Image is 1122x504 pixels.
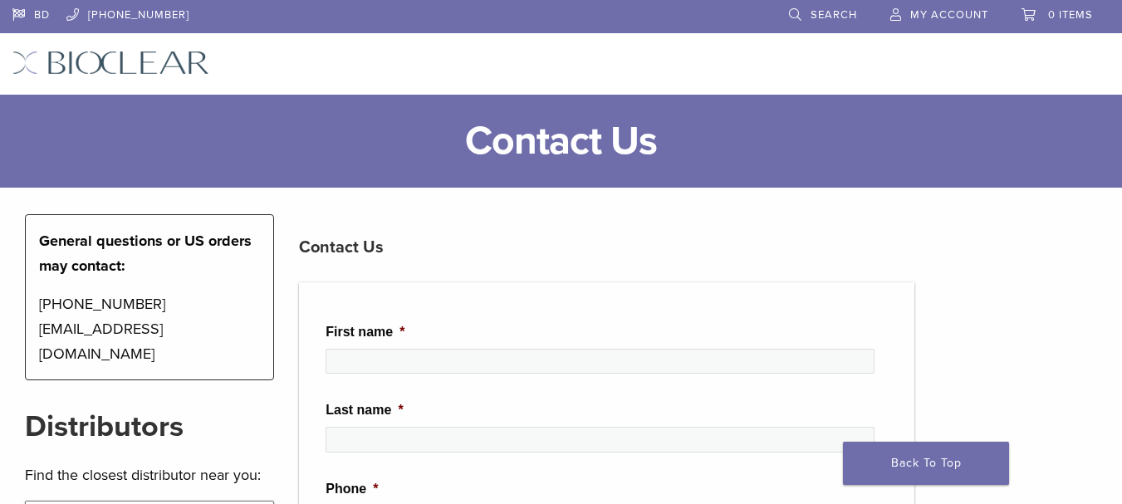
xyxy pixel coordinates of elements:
a: Back To Top [843,442,1009,485]
h3: Contact Us [299,228,914,267]
span: 0 items [1048,8,1093,22]
label: Phone [326,481,378,498]
p: Find the closest distributor near you: [25,462,274,487]
h2: Distributors [25,407,274,447]
span: My Account [910,8,988,22]
label: First name [326,324,404,341]
label: Last name [326,402,403,419]
img: Bioclear [12,51,209,75]
p: [PHONE_NUMBER] [EMAIL_ADDRESS][DOMAIN_NAME] [39,291,260,366]
span: Search [811,8,857,22]
strong: General questions or US orders may contact: [39,232,252,275]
